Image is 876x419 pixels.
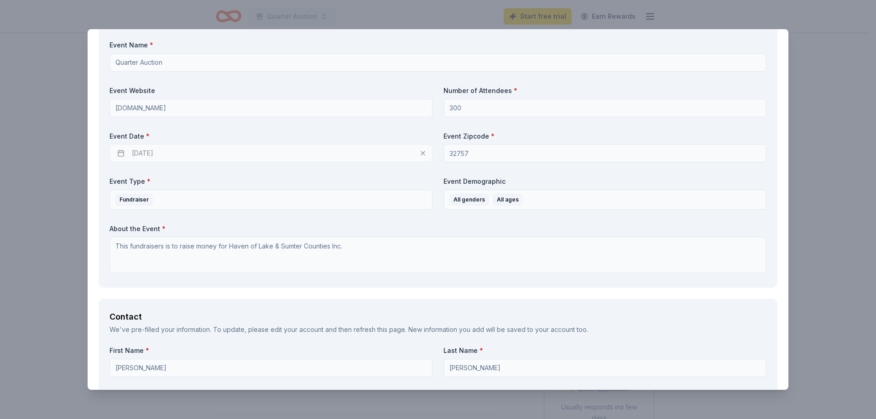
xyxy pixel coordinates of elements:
[109,310,766,324] div: Contact
[109,41,766,50] label: Event Name
[271,326,323,333] a: edit your account
[443,346,766,355] label: Last Name
[109,132,433,141] label: Event Date
[109,346,433,355] label: First Name
[109,224,766,233] label: About the Event
[109,190,433,210] button: Fundraiser
[109,237,766,273] textarea: This fundraisers is to raise money for Haven of Lake & Sumter Counties Inc.
[493,194,523,206] div: All ages
[115,194,153,206] div: Fundraiser
[443,86,766,95] label: Number of Attendees
[443,190,766,210] button: All gendersAll ages
[109,324,766,335] div: We've pre-filled your information. To update, please and then refresh this page. New information ...
[443,177,766,186] label: Event Demographic
[449,194,489,206] div: All genders
[443,132,766,141] label: Event Zipcode
[109,177,433,186] label: Event Type
[109,86,433,95] label: Event Website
